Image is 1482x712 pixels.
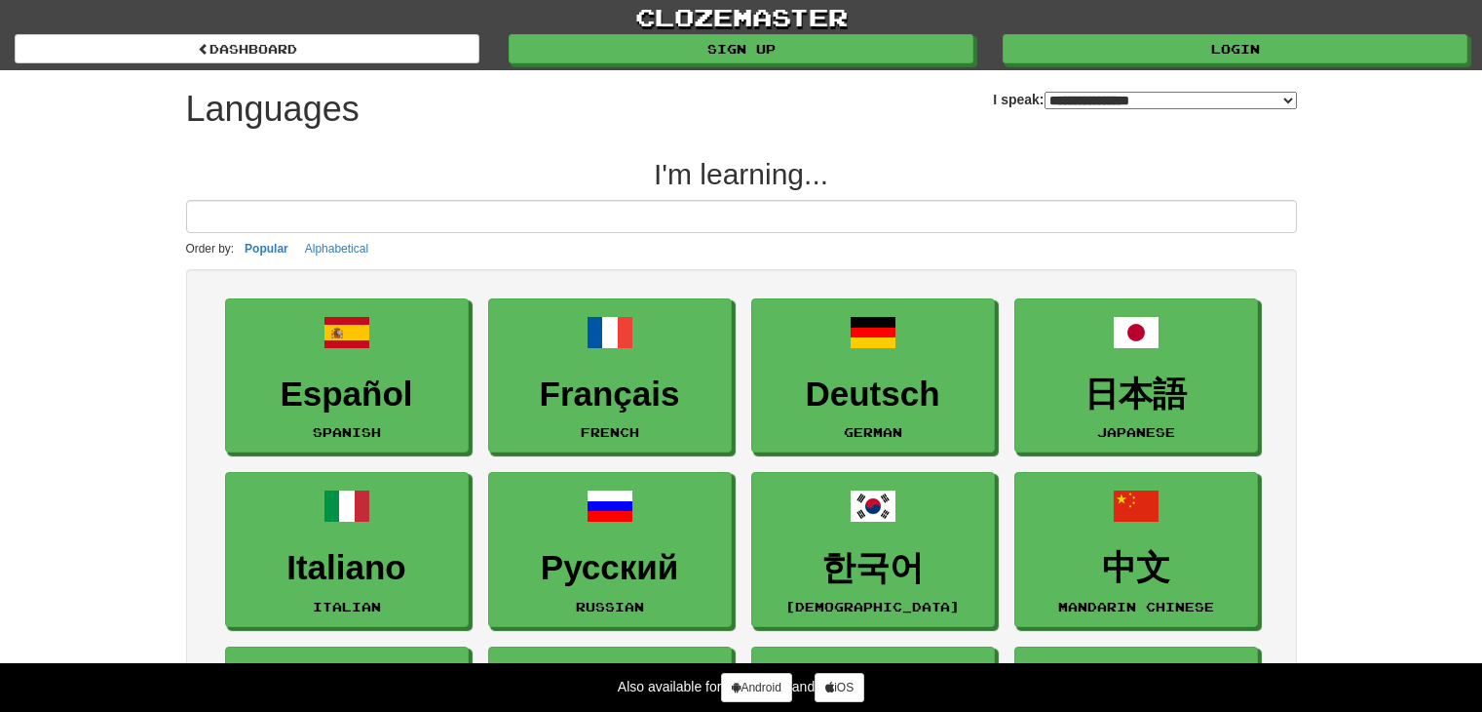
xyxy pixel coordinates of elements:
a: Android [721,673,791,702]
a: dashboard [15,34,479,63]
a: Sign up [509,34,973,63]
button: Popular [239,238,294,259]
h3: Italiano [236,549,458,587]
h3: Deutsch [762,376,984,414]
a: 한국어[DEMOGRAPHIC_DATA] [751,472,995,627]
small: Mandarin Chinese [1058,600,1214,613]
select: I speak: [1045,92,1297,109]
small: Order by: [186,242,235,256]
a: DeutschGerman [751,298,995,454]
h1: Languages [186,90,360,129]
a: 日本語Japanese [1014,298,1258,454]
h3: Français [499,376,721,414]
small: Russian [576,600,644,613]
h2: I'm learning... [186,158,1297,190]
h3: 日本語 [1025,376,1247,414]
small: Spanish [313,425,381,439]
h3: 한국어 [762,549,984,587]
a: ItalianoItalian [225,472,469,627]
a: РусскийRussian [488,472,732,627]
button: Alphabetical [299,238,374,259]
small: German [844,425,902,439]
small: Italian [313,600,381,613]
a: FrançaisFrench [488,298,732,454]
small: French [581,425,639,439]
h3: Русский [499,549,721,587]
a: Login [1003,34,1467,63]
a: 中文Mandarin Chinese [1014,472,1258,627]
small: [DEMOGRAPHIC_DATA] [785,600,960,613]
a: iOS [815,673,864,702]
h3: Español [236,376,458,414]
small: Japanese [1097,425,1175,439]
label: I speak: [993,90,1296,109]
h3: 中文 [1025,549,1247,587]
a: EspañolSpanish [225,298,469,454]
